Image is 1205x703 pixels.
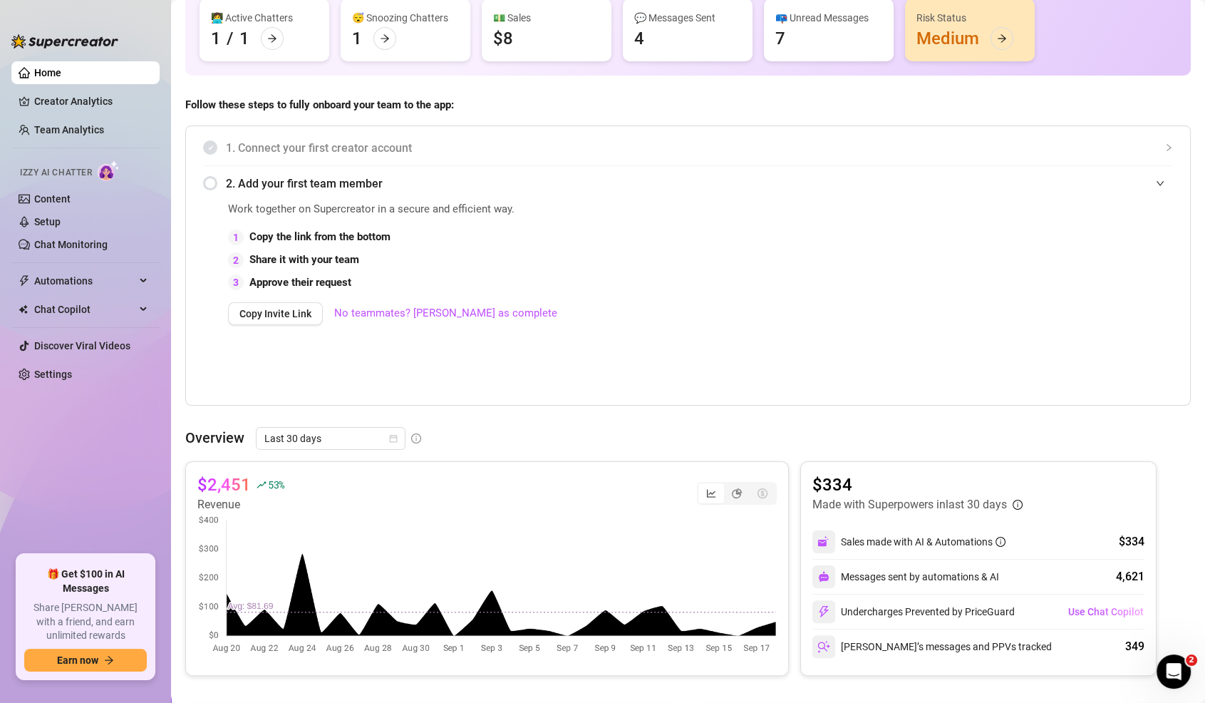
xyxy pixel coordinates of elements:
div: segmented control [697,482,777,505]
img: svg%3e [818,571,829,583]
span: Work together on Supercreator in a secure and efficient way. [228,201,852,218]
a: Discover Viral Videos [34,340,130,351]
img: svg%3e [817,640,830,653]
iframe: Adding Team Members [888,201,1173,384]
span: info-circle [995,537,1005,547]
span: 2 [1186,655,1197,666]
div: 349 [1125,638,1144,655]
article: Overview [185,427,244,448]
a: Settings [34,369,72,380]
strong: Approve their request [249,276,351,289]
span: Use Chat Copilot [1068,606,1144,617]
span: 1. Connect your first creator account [226,139,1173,157]
span: calendar [389,434,398,443]
a: Creator Analytics [34,90,148,113]
div: 1 [352,27,362,50]
img: logo-BBDzfeDw.svg [11,34,118,48]
div: Undercharges Prevented by PriceGuard [812,600,1015,623]
div: 7 [775,27,785,50]
button: Earn nowarrow-right [24,649,147,672]
div: 😴 Snoozing Chatters [352,10,459,26]
span: Copy Invite Link [239,308,311,319]
span: rise [257,480,267,490]
div: 💬 Messages Sent [634,10,741,26]
span: dollar-circle [757,488,767,498]
div: Risk Status [916,10,1023,26]
span: line-chart [706,488,716,498]
img: Chat Copilot [19,304,28,314]
strong: Follow these steps to fully onboard your team to the app: [185,98,454,111]
article: Revenue [197,496,284,513]
span: info-circle [1013,500,1023,510]
span: info-circle [411,433,421,443]
div: [PERSON_NAME]’s messages and PPVs tracked [812,635,1052,658]
div: 2 [228,252,244,268]
a: No teammates? [PERSON_NAME] as complete [334,305,557,322]
div: 4,621 [1116,568,1144,585]
span: arrow-right [267,34,277,43]
a: Chat Monitoring [34,239,108,250]
span: arrow-right [997,34,1007,43]
a: Setup [34,216,61,227]
span: collapsed [1164,143,1173,152]
article: $2,451 [197,473,251,496]
button: Use Chat Copilot [1067,600,1144,623]
div: 3 [228,274,244,290]
span: Automations [34,270,135,292]
div: 💵 Sales [493,10,600,26]
div: 👩‍💻 Active Chatters [211,10,318,26]
span: arrow-right [380,34,390,43]
a: Home [34,67,61,78]
div: 4 [634,27,644,50]
div: 📪 Unread Messages [775,10,882,26]
div: $8 [493,27,513,50]
span: 2. Add your first team member [226,175,1173,193]
article: $334 [812,473,1023,496]
div: 2. Add your first team member [203,166,1173,201]
span: Chat Copilot [34,298,135,321]
img: AI Chatter [98,160,120,181]
img: svg%3e [817,605,830,618]
span: thunderbolt [19,275,30,287]
a: Team Analytics [34,124,104,135]
img: svg%3e [817,535,830,548]
div: 1 [211,27,221,50]
span: 53 % [268,478,284,491]
span: Last 30 days [264,428,397,449]
div: Sales made with AI & Automations [841,534,1005,550]
button: Copy Invite Link [228,302,323,325]
a: Content [34,193,71,205]
span: pie-chart [732,488,742,498]
span: Izzy AI Chatter [20,166,92,180]
span: arrow-right [104,655,114,665]
span: Earn now [57,655,98,666]
span: 🎁 Get $100 in AI Messages [24,568,147,595]
strong: Share it with your team [249,253,359,266]
iframe: Intercom live chat [1157,655,1191,689]
div: $334 [1119,533,1144,550]
div: 1. Connect your first creator account [203,130,1173,165]
article: Made with Superpowers in last 30 days [812,496,1007,513]
div: Messages sent by automations & AI [812,565,999,588]
span: expanded [1156,179,1164,188]
span: Share [PERSON_NAME] with a friend, and earn unlimited rewards [24,601,147,643]
strong: Copy the link from the bottom [249,230,391,243]
div: 1 [239,27,249,50]
div: 1 [228,230,244,245]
